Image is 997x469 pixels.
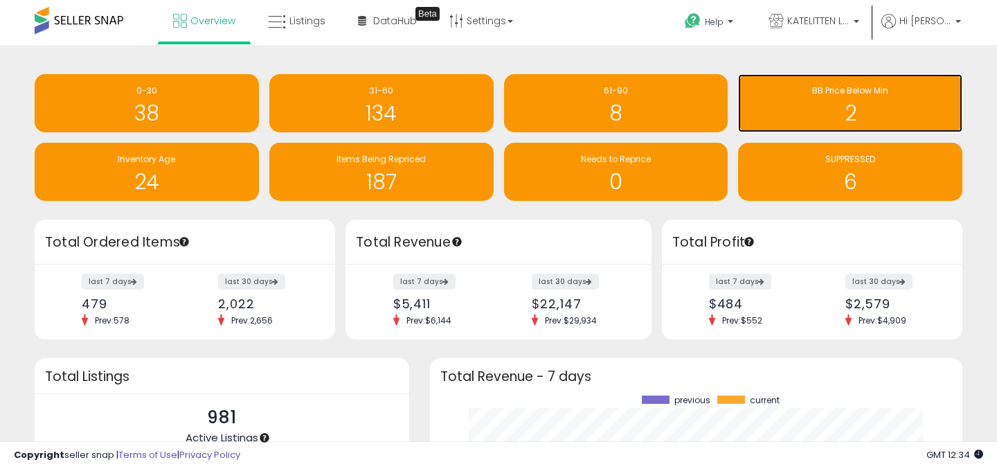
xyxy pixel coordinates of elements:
[504,74,728,132] a: 61-90 8
[738,143,962,201] a: SUPPRESSED 6
[532,297,627,311] div: $22,147
[738,74,962,132] a: BB Price Below Min 2
[35,143,259,201] a: Inventory Age 24
[511,170,721,193] h1: 0
[399,315,458,326] span: Prev: $6,144
[750,396,780,405] span: current
[45,371,399,382] h3: Total Listings
[276,102,487,125] h1: 134
[674,396,710,405] span: previous
[14,449,240,462] div: seller snap | |
[581,153,651,165] span: Needs to Reprice
[743,236,755,248] div: Tooltip anchor
[42,102,252,125] h1: 38
[787,14,850,28] span: KATELITTEN LLC
[218,297,311,311] div: 2,022
[45,233,325,252] h3: Total Ordered Items
[190,14,235,28] span: Overview
[745,170,955,193] h1: 6
[42,170,252,193] h1: 24
[415,7,440,21] div: Tooltip anchor
[186,405,258,431] p: 981
[289,14,325,28] span: Listings
[393,274,456,290] label: last 7 days
[82,274,144,290] label: last 7 days
[276,170,487,193] h1: 187
[504,143,728,201] a: Needs to Reprice 0
[926,448,983,461] span: 2025-10-6 12:34 GMT
[82,297,174,311] div: 479
[393,297,488,311] div: $5,411
[825,153,875,165] span: SUPPRESSED
[35,74,259,132] a: 0-30 38
[118,153,175,165] span: Inventory Age
[709,297,802,311] div: $484
[684,12,701,30] i: Get Help
[88,315,136,326] span: Prev: 578
[118,448,177,461] a: Terms of Use
[705,16,724,28] span: Help
[269,74,494,132] a: 31-60 134
[336,153,426,165] span: Items Being Repriced
[218,274,285,290] label: last 30 days
[440,371,952,382] h3: Total Revenue - 7 days
[356,233,641,252] h3: Total Revenue
[178,236,190,248] div: Tooltip anchor
[845,274,913,290] label: last 30 days
[538,315,604,326] span: Prev: $29,934
[672,233,952,252] h3: Total Profit
[709,274,771,290] label: last 7 days
[373,14,417,28] span: DataHub
[258,432,271,444] div: Tooltip anchor
[136,85,157,96] span: 0-30
[186,430,258,445] span: Active Listings
[881,14,961,45] a: Hi [PERSON_NAME]
[179,448,240,461] a: Privacy Policy
[511,102,721,125] h1: 8
[812,85,888,96] span: BB Price Below Min
[745,102,955,125] h1: 2
[532,274,599,290] label: last 30 days
[14,448,64,461] strong: Copyright
[604,85,628,96] span: 61-90
[845,297,938,311] div: $2,579
[451,236,463,248] div: Tooltip anchor
[370,85,393,96] span: 31-60
[899,14,951,28] span: Hi [PERSON_NAME]
[224,315,280,326] span: Prev: 2,656
[852,315,913,326] span: Prev: $4,909
[674,2,747,45] a: Help
[715,315,769,326] span: Prev: $552
[269,143,494,201] a: Items Being Repriced 187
